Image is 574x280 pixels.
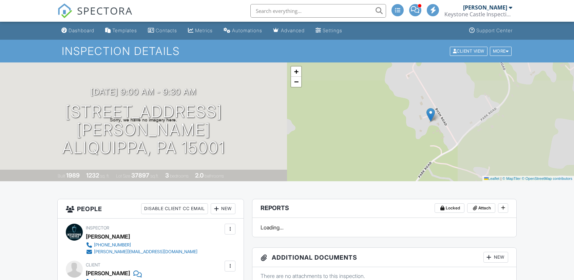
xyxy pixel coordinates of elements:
[195,172,204,179] div: 2.0
[86,231,130,242] div: [PERSON_NAME]
[170,173,189,179] span: bedrooms
[281,27,305,33] div: Advanced
[221,24,265,37] a: Automations (Advanced)
[211,203,235,214] div: New
[131,172,149,179] div: 37897
[165,172,169,179] div: 3
[86,242,197,248] a: [PHONE_NUMBER]
[476,27,513,33] div: Support Center
[195,27,213,33] div: Metrics
[77,3,133,18] span: SPECTORA
[261,272,508,280] p: There are no attachments to this inspection.
[502,176,521,181] a: © MapTiler
[58,199,244,219] h3: People
[156,27,177,33] div: Contacts
[463,4,507,11] div: [PERSON_NAME]
[323,27,342,33] div: Settings
[94,249,197,255] div: [PERSON_NAME][EMAIL_ADDRESS][DOMAIN_NAME]
[426,108,435,122] img: Marker
[86,225,109,230] span: Inspector
[449,48,489,53] a: Client View
[483,252,508,263] div: New
[185,24,215,37] a: Metrics
[57,9,133,23] a: SPECTORA
[86,268,130,278] div: [PERSON_NAME]
[484,176,499,181] a: Leaflet
[294,77,299,86] span: −
[141,203,208,214] div: Disable Client CC Email
[145,24,180,37] a: Contacts
[11,103,276,156] h1: [STREET_ADDRESS][PERSON_NAME] Aliquippa, PA 15001
[86,172,99,179] div: 1232
[100,173,110,179] span: sq. ft.
[444,11,512,18] div: Keystone Castle Inspections LLC
[270,24,307,37] a: Advanced
[91,87,196,96] h3: [DATE] 9:00 am - 9:30 am
[150,173,159,179] span: sq.ft.
[57,3,72,18] img: The Best Home Inspection Software - Spectora
[86,248,197,255] a: [PERSON_NAME][EMAIL_ADDRESS][DOMAIN_NAME]
[86,262,100,267] span: Client
[250,4,386,18] input: Search everything...
[466,24,515,37] a: Support Center
[116,173,130,179] span: Lot Size
[522,176,572,181] a: © OpenStreetMap contributors
[59,24,97,37] a: Dashboard
[490,46,512,56] div: More
[112,27,137,33] div: Templates
[205,173,224,179] span: bathrooms
[69,27,94,33] div: Dashboard
[232,27,262,33] div: Automations
[450,46,487,56] div: Client View
[313,24,345,37] a: Settings
[62,45,512,57] h1: Inspection Details
[94,242,131,248] div: [PHONE_NUMBER]
[500,176,501,181] span: |
[291,67,301,77] a: Zoom in
[294,67,299,76] span: +
[252,248,516,267] h3: Additional Documents
[66,172,80,179] div: 1989
[58,173,65,179] span: Built
[102,24,140,37] a: Templates
[291,77,301,87] a: Zoom out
